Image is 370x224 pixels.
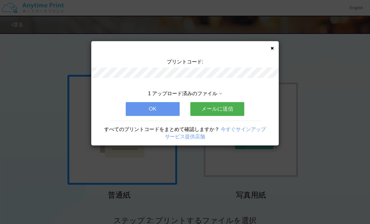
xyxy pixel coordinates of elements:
[190,102,244,116] button: メールに送信
[148,91,217,96] span: 1 アップロード済みのファイル
[165,134,205,139] a: サービス提供店舗
[167,59,203,64] span: プリントコード:
[221,127,266,132] a: 今すぐサインアップ
[104,127,219,132] span: すべてのプリントコードをまとめて確認しますか？
[126,102,180,116] button: OK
